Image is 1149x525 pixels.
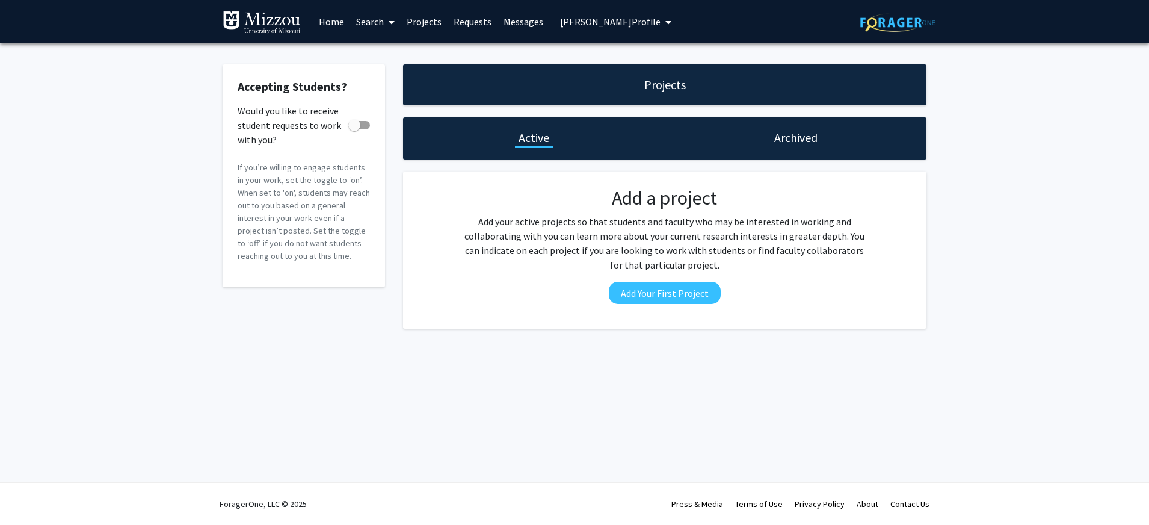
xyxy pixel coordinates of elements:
[795,499,845,509] a: Privacy Policy
[609,282,721,304] button: Add Your First Project
[220,483,307,525] div: ForagerOne, LLC © 2025
[350,1,401,43] a: Search
[313,1,350,43] a: Home
[238,104,343,147] span: Would you like to receive student requests to work with you?
[9,471,51,516] iframe: Chat
[671,499,723,509] a: Press & Media
[774,129,818,146] h1: Archived
[857,499,878,509] a: About
[644,76,686,93] h1: Projects
[890,499,929,509] a: Contact Us
[223,11,301,35] img: University of Missouri Logo
[735,499,783,509] a: Terms of Use
[497,1,549,43] a: Messages
[238,79,370,94] h2: Accepting Students?
[238,161,370,262] p: If you’re willing to engage students in your work, set the toggle to ‘on’. When set to 'on', stud...
[519,129,549,146] h1: Active
[860,13,935,32] img: ForagerOne Logo
[461,214,869,272] p: Add your active projects so that students and faculty who may be interested in working and collab...
[401,1,448,43] a: Projects
[448,1,497,43] a: Requests
[461,187,869,210] h2: Add a project
[560,16,661,28] span: [PERSON_NAME] Profile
